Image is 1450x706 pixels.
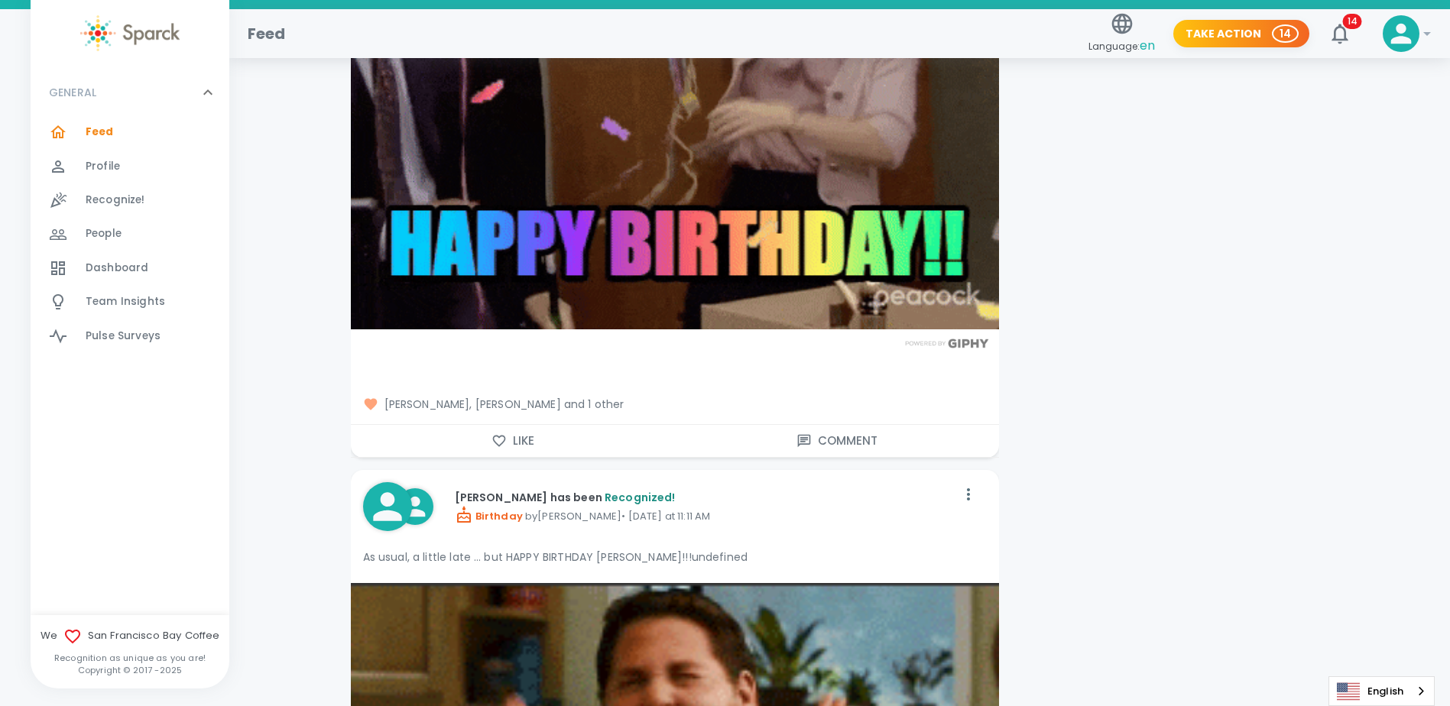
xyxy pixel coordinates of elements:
[31,285,229,319] a: Team Insights
[31,627,229,646] span: We San Francisco Bay Coffee
[31,70,229,115] div: GENERAL
[86,329,161,344] span: Pulse Surveys
[675,425,999,457] button: Comment
[1322,15,1358,52] button: 14
[605,490,676,505] span: Recognized!
[455,490,956,505] p: [PERSON_NAME] has been
[49,85,96,100] p: GENERAL
[86,193,145,208] span: Recognize!
[901,338,993,348] img: Powered by GIPHY
[31,150,229,183] a: Profile
[455,509,523,523] span: Birthday
[248,21,286,46] h1: Feed
[86,159,120,174] span: Profile
[1173,20,1309,48] button: Take Action 14
[1082,7,1161,61] button: Language:en
[31,319,229,353] a: Pulse Surveys
[31,664,229,676] p: Copyright © 2017 - 2025
[363,397,987,412] span: [PERSON_NAME], [PERSON_NAME] and 1 other
[31,115,229,149] a: Feed
[31,251,229,285] a: Dashboard
[1088,36,1155,57] span: Language:
[1328,676,1435,706] aside: Language selected: English
[351,425,675,457] button: Like
[363,549,987,565] p: As usual, a little late … but HAPPY BIRTHDAY [PERSON_NAME]!!!undefined
[80,15,180,51] img: Sparck logo
[86,125,114,140] span: Feed
[86,294,165,309] span: Team Insights
[31,652,229,664] p: Recognition as unique as you are!
[1343,14,1362,29] span: 14
[1328,676,1435,706] div: Language
[86,261,148,276] span: Dashboard
[31,115,229,359] div: GENERAL
[31,15,229,51] a: Sparck logo
[1280,26,1291,41] p: 14
[31,217,229,251] a: People
[1329,677,1434,705] a: English
[86,226,122,241] span: People
[455,506,956,524] p: by [PERSON_NAME] • [DATE] at 11:11 AM
[31,183,229,217] a: Recognize!
[1140,37,1155,54] span: en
